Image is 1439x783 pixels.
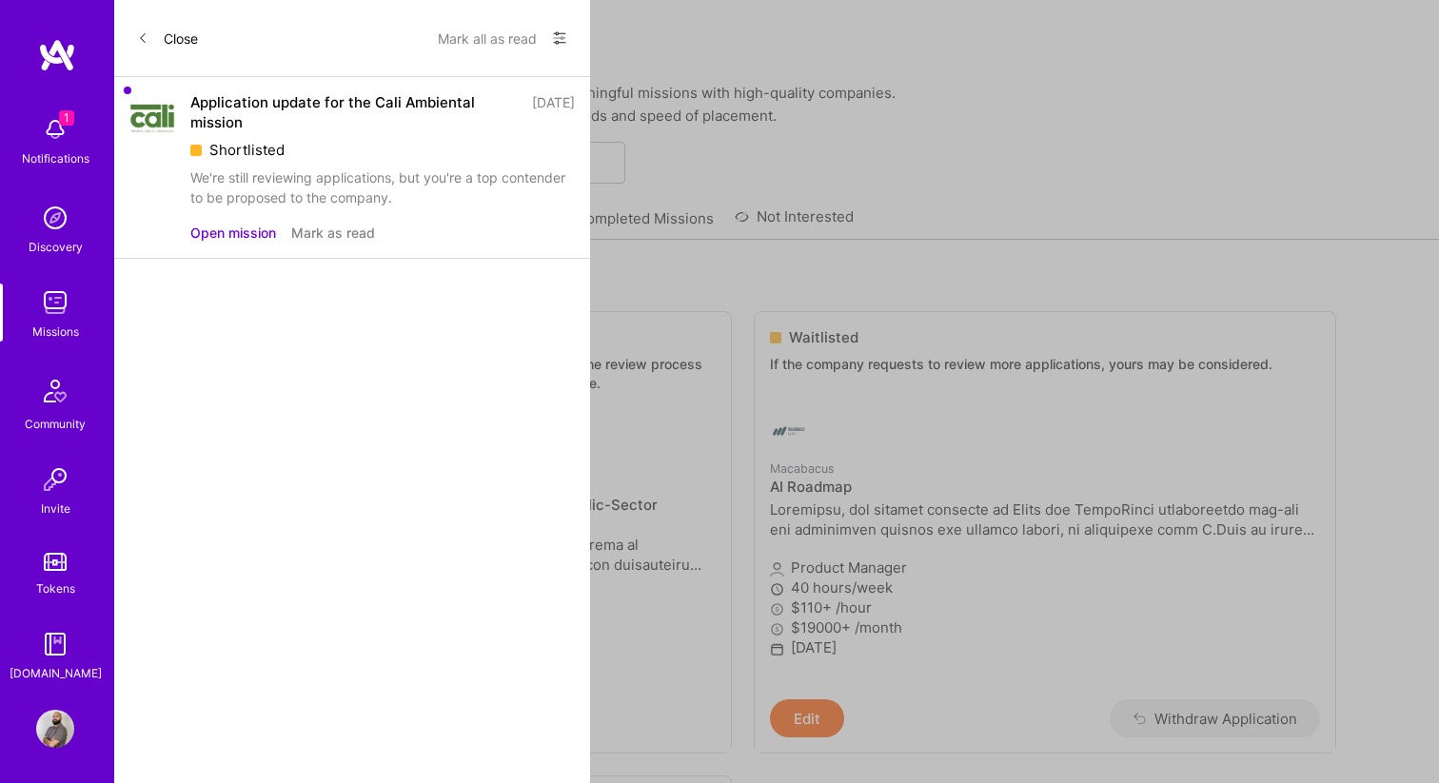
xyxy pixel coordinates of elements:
[41,499,70,519] div: Invite
[36,578,75,598] div: Tokens
[36,710,74,748] img: User Avatar
[32,368,78,414] img: Community
[44,553,67,571] img: tokens
[532,92,575,132] div: [DATE]
[31,710,79,748] a: User Avatar
[291,223,375,243] button: Mark as read
[36,199,74,237] img: discovery
[32,322,79,342] div: Missions
[137,23,198,53] button: Close
[190,167,575,207] div: We're still reviewing applications, but you're a top contender to be proposed to the company.
[36,460,74,499] img: Invite
[438,23,537,53] button: Mark all as read
[129,96,175,135] img: Company Logo
[36,625,74,663] img: guide book
[29,237,83,257] div: Discovery
[190,140,575,160] div: Shortlisted
[190,92,521,132] div: Application update for the Cali Ambiental mission
[38,38,76,72] img: logo
[190,223,276,243] button: Open mission
[36,284,74,322] img: teamwork
[25,414,86,434] div: Community
[10,663,102,683] div: [DOMAIN_NAME]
